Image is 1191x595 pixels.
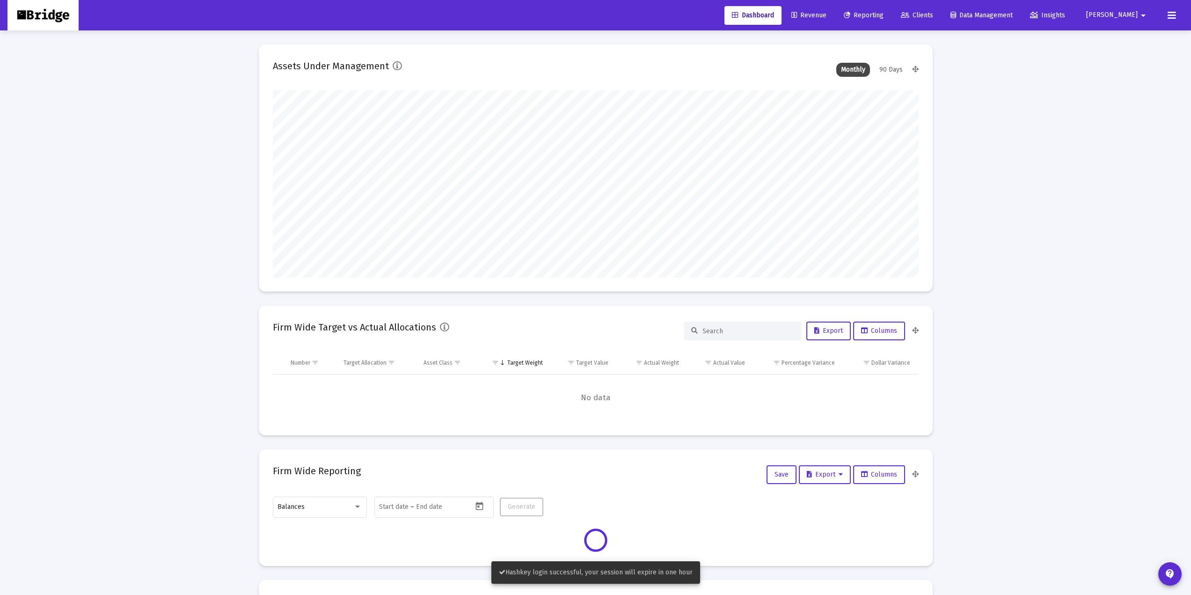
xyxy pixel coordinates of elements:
[901,11,933,19] span: Clients
[775,470,789,478] span: Save
[836,63,870,77] div: Monthly
[705,359,712,366] span: Show filter options for column 'Actual Value'
[379,503,409,511] input: Start date
[615,352,685,374] td: Column Actual Weight
[702,327,794,335] input: Search
[686,352,752,374] td: Column Actual Value
[871,359,910,367] div: Dollar Variance
[950,11,1013,19] span: Data Management
[841,352,918,374] td: Column Dollar Variance
[273,320,436,335] h2: Firm Wide Target vs Actual Allocations
[1086,11,1138,19] span: [PERSON_NAME]
[861,470,897,478] span: Columns
[893,6,941,25] a: Clients
[568,359,575,366] span: Show filter options for column 'Target Value'
[1030,11,1065,19] span: Insights
[861,327,897,335] span: Columns
[388,359,395,366] span: Show filter options for column 'Target Allocation'
[424,359,453,367] div: Asset Class
[806,322,851,340] button: Export
[576,359,608,367] div: Target Value
[752,352,841,374] td: Column Percentage Variance
[1164,568,1176,580] mat-icon: contact_support
[732,11,774,19] span: Dashboard
[500,498,543,516] button: Generate
[875,63,907,77] div: 90 Days
[1075,6,1160,24] button: [PERSON_NAME]
[844,11,884,19] span: Reporting
[767,465,796,484] button: Save
[499,568,693,576] span: Hashkey login successful, your session will expire in one hour
[836,6,891,25] a: Reporting
[549,352,615,374] td: Column Target Value
[507,359,543,367] div: Target Weight
[273,352,919,421] div: Data grid
[863,359,870,366] span: Show filter options for column 'Dollar Variance'
[291,359,310,367] div: Number
[1138,6,1149,25] mat-icon: arrow_drop_down
[943,6,1020,25] a: Data Management
[273,393,919,403] span: No data
[807,470,843,478] span: Export
[636,359,643,366] span: Show filter options for column 'Actual Weight'
[1023,6,1073,25] a: Insights
[724,6,782,25] a: Dashboard
[791,11,826,19] span: Revenue
[479,352,549,374] td: Column Target Weight
[417,352,479,374] td: Column Asset Class
[713,359,745,367] div: Actual Value
[508,503,535,511] span: Generate
[799,465,851,484] button: Export
[278,503,305,511] span: Balances
[273,59,389,73] h2: Assets Under Management
[343,359,387,367] div: Target Allocation
[284,352,337,374] td: Column Number
[492,359,499,366] span: Show filter options for column 'Target Weight'
[644,359,679,367] div: Actual Weight
[15,6,72,25] img: Dashboard
[273,463,361,478] h2: Firm Wide Reporting
[814,327,843,335] span: Export
[773,359,780,366] span: Show filter options for column 'Percentage Variance'
[473,500,486,513] button: Open calendar
[410,503,414,511] span: –
[853,465,905,484] button: Columns
[454,359,461,366] span: Show filter options for column 'Asset Class'
[784,6,834,25] a: Revenue
[337,352,417,374] td: Column Target Allocation
[782,359,835,367] div: Percentage Variance
[416,503,461,511] input: End date
[312,359,319,366] span: Show filter options for column 'Number'
[853,322,905,340] button: Columns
